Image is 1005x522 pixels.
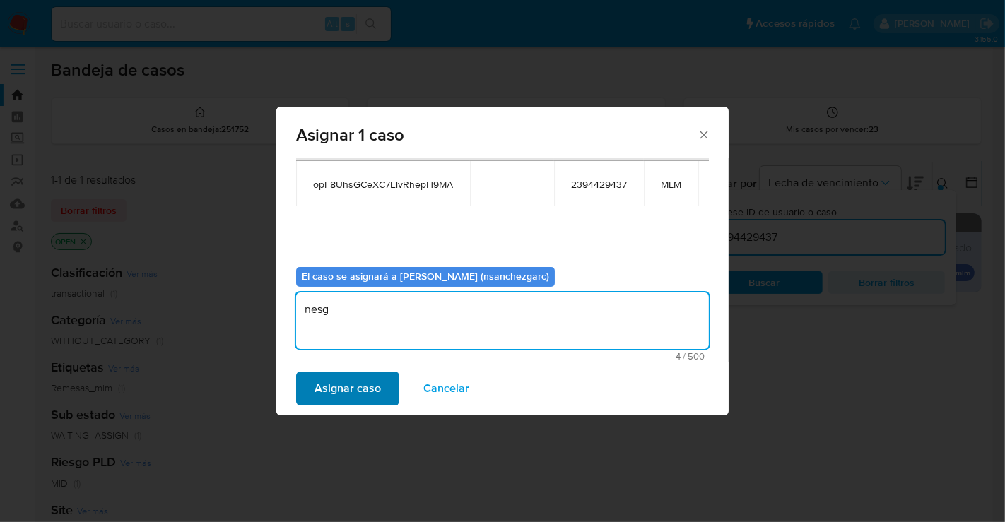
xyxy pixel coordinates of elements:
div: assign-modal [276,107,729,415]
span: 2394429437 [571,178,627,191]
button: Cerrar ventana [697,128,710,141]
span: Asignar 1 caso [296,126,697,143]
span: opF8UhsGCeXC7ElvRhepH9MA [313,178,453,191]
button: Asignar caso [296,372,399,405]
span: Asignar caso [315,373,381,404]
span: Cancelar [423,373,469,404]
textarea: nesg [296,292,709,349]
button: Cancelar [405,372,488,405]
b: El caso se asignará a [PERSON_NAME] (nsanchezgarc) [302,269,549,283]
span: Máximo 500 caracteres [300,352,705,361]
span: MLM [661,178,681,191]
